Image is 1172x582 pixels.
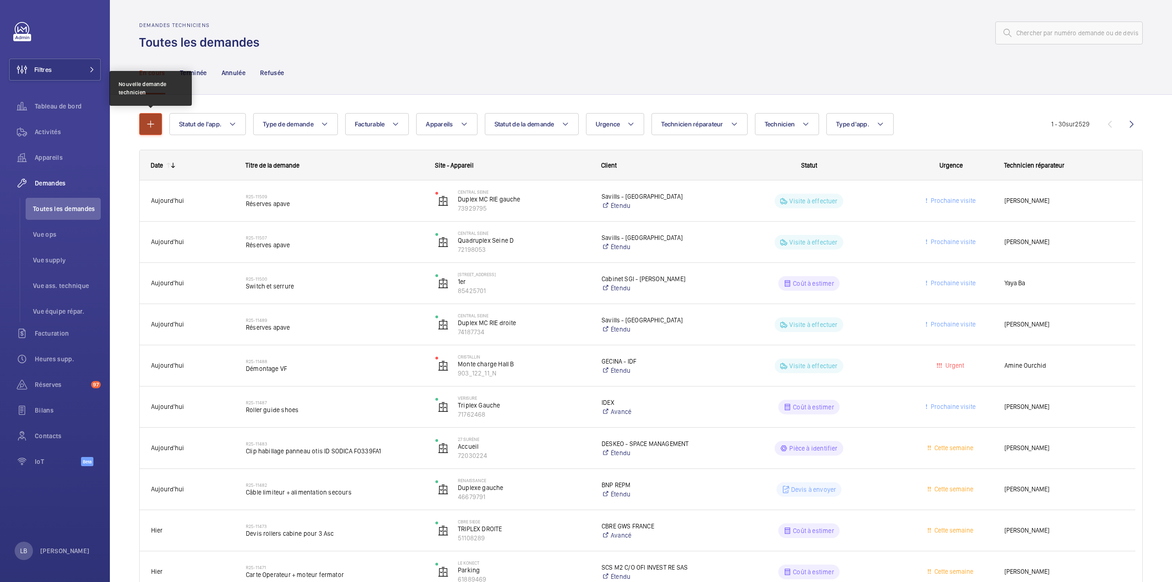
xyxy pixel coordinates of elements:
[246,235,423,240] h2: R25-11507
[246,446,423,456] span: Clip habillage panneau otis ID SODICA FO339FA1
[755,113,819,135] button: Technicien
[253,113,338,135] button: Type de demande
[458,277,590,286] p: 1er
[602,407,708,416] a: Avancé
[40,546,90,555] p: [PERSON_NAME]
[33,281,101,290] span: Vue ass. technique
[944,362,964,369] span: Urgent
[458,272,590,277] p: [STREET_ADDRESS]
[602,563,708,572] p: SCS M2 C/O OFI INVEST RE SAS
[91,381,101,388] span: 97
[35,127,101,136] span: Activités
[246,240,423,250] span: Réserves apave
[246,529,423,538] span: Devis rollers cabine pour 3 Asc
[222,68,245,77] p: Annulée
[602,201,708,210] a: Étendu
[602,366,708,375] a: Étendu
[793,403,834,412] p: Coût à estimer
[438,566,449,577] img: elevator.svg
[789,444,837,453] p: Pièce à identifier
[458,395,590,401] p: Verisure
[602,357,708,366] p: GECINA - IDF
[33,230,101,239] span: Vue ops
[1004,196,1124,206] span: [PERSON_NAME]
[180,68,207,77] p: Terminée
[602,398,708,407] p: IDEX
[458,327,590,337] p: 74187734
[246,488,423,497] span: Câble limiteur + alimentation secours
[602,480,708,490] p: BNP REPM
[438,196,449,207] img: elevator.svg
[602,283,708,293] a: Étendu
[602,192,708,201] p: Savills - [GEOGRAPHIC_DATA]
[416,113,477,135] button: Appareils
[602,531,708,540] a: Avancé
[826,113,894,135] button: Type d'app.
[179,120,222,128] span: Statut de l'app.
[1004,360,1124,371] span: Amine Ourchid
[33,204,101,213] span: Toutes les demandes
[246,276,423,282] h2: R25-11500
[458,236,590,245] p: Quadruplex Seine D
[458,230,590,236] p: Central Seine
[246,317,423,323] h2: R25-11489
[151,238,184,245] span: Aujourd'hui
[458,524,590,533] p: TRIPLEX DROITE
[345,113,409,135] button: Facturable
[601,162,617,169] span: Client
[246,565,423,570] h2: R25-11471
[246,441,423,446] h2: R25-11483
[793,526,834,535] p: Coût à estimer
[438,443,449,454] img: elevator.svg
[151,162,163,169] div: Date
[765,120,795,128] span: Technicien
[836,120,869,128] span: Type d'app.
[35,102,101,111] span: Tableau de bord
[119,80,183,97] div: Nouvelle demande technicien
[458,286,590,295] p: 85425701
[789,196,837,206] p: Visite à effectuer
[1004,443,1124,453] span: [PERSON_NAME]
[35,457,81,466] span: IoT
[438,319,449,330] img: elevator.svg
[151,403,184,410] span: Aujourd'hui
[791,485,836,494] p: Devis à envoyer
[20,546,27,555] p: LB
[1004,566,1124,577] span: [PERSON_NAME]
[458,483,590,492] p: Duplexe gauche
[995,22,1143,44] input: Chercher par numéro demande ou de devis
[35,406,101,415] span: Bilans
[246,323,423,332] span: Réserves apave
[458,410,590,419] p: 71762468
[151,444,184,451] span: Aujourd'hui
[458,369,590,378] p: 903_122_11_N
[263,120,314,128] span: Type de demande
[246,194,423,199] h2: R25-11509
[458,436,590,442] p: 27 Surène
[789,361,837,370] p: Visite à effectuer
[494,120,554,128] span: Statut de la demande
[1004,319,1124,330] span: [PERSON_NAME]
[246,523,423,529] h2: R25-11473
[1004,484,1124,495] span: [PERSON_NAME]
[929,321,976,328] span: Prochaine visite
[1004,278,1124,288] span: Yaya Ba
[34,65,52,74] span: Filtres
[929,197,976,204] span: Prochaine visite
[246,400,423,405] h2: R25-11487
[245,162,299,169] span: Titre de la demande
[602,448,708,457] a: Étendu
[458,318,590,327] p: Duplex MC RIE droite
[438,402,449,413] img: elevator.svg
[246,282,423,291] span: Switch et serrure
[602,242,708,251] a: Étendu
[458,189,590,195] p: Central Seine
[602,439,708,448] p: DESKEO - SPACE MANAGEMENT
[1004,525,1124,536] span: [PERSON_NAME]
[602,233,708,242] p: Savills - [GEOGRAPHIC_DATA]
[35,153,101,162] span: Appareils
[438,278,449,289] img: elevator.svg
[458,195,590,204] p: Duplex MC RIE gauche
[151,321,184,328] span: Aujourd'hui
[151,197,184,204] span: Aujourd'hui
